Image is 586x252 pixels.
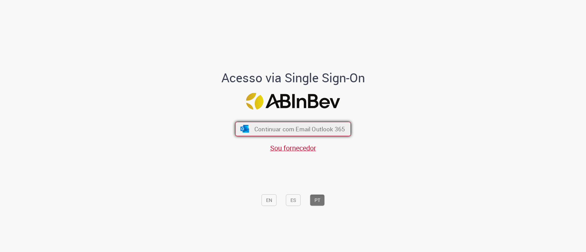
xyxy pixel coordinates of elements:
[310,194,325,206] button: PT
[235,122,351,136] button: ícone Azure/Microsoft 360 Continuar com Email Outlook 365
[198,71,388,85] h1: Acesso via Single Sign-On
[254,125,345,133] span: Continuar com Email Outlook 365
[262,194,277,206] button: EN
[246,93,340,110] img: Logo ABInBev
[270,143,316,153] a: Sou fornecedor
[286,194,301,206] button: ES
[240,125,250,133] img: ícone Azure/Microsoft 360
